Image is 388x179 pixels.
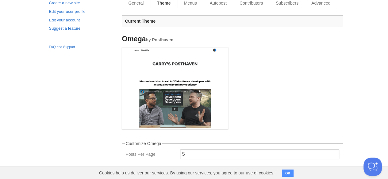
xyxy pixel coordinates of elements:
a: FAQ and Support [49,44,109,50]
a: Edit your user profile [49,9,109,15]
button: OK [282,170,294,177]
a: Suggest a feature [49,25,109,32]
small: by Posthaven [146,38,173,42]
h4: Omega [122,35,228,43]
span: Cookies help us deliver our services. By using our services, you agree to our use of cookies. [93,167,281,179]
legend: Customize Omega [125,141,162,146]
iframe: Help Scout Beacon - Open [363,158,382,176]
img: Screenshot [122,47,228,128]
h3: Current Theme [122,15,343,27]
label: Posts Per Page [126,152,176,158]
a: Edit your account [49,17,109,24]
